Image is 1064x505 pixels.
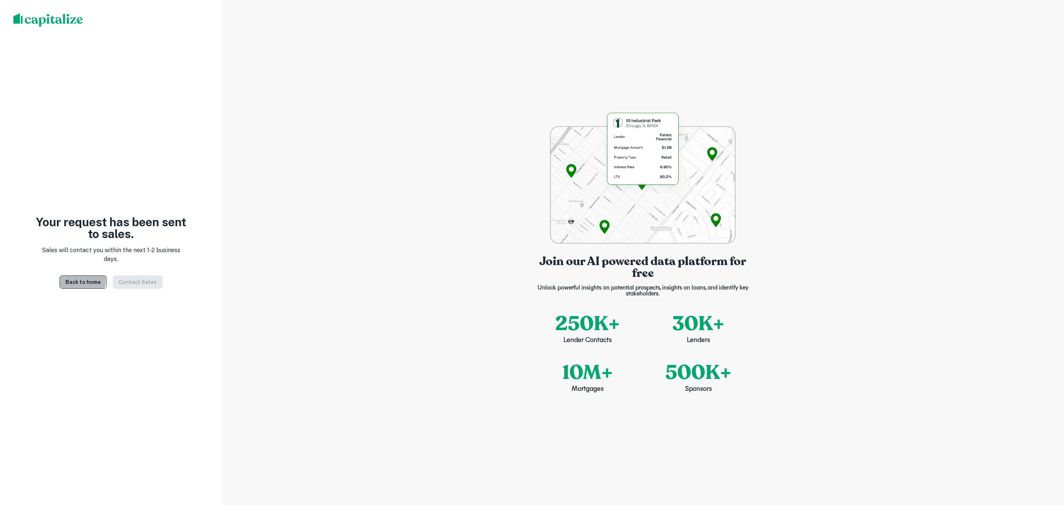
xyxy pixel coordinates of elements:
p: 250K+ [555,309,620,339]
p: Your request has been sent to sales. [35,216,186,240]
p: 500K+ [665,357,731,387]
a: Back to home [59,275,107,289]
p: Sponsors [685,384,712,394]
p: Mortgages [572,384,604,394]
p: 30K+ [672,309,724,339]
p: Unlock powerful insights on potential prospects, insights on loans, and identify key stakeholders. [532,285,754,297]
p: 10M+ [562,357,613,387]
p: Lender Contacts [563,336,612,346]
iframe: Chat Widget [1027,446,1064,481]
img: login-bg [550,111,735,244]
p: Join our AI powered data platform for free [532,255,754,279]
p: Sales will contact you within the next 1-2 business days. [35,246,186,264]
p: Lenders [687,336,710,346]
img: capitalize-logo.png [13,13,83,27]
